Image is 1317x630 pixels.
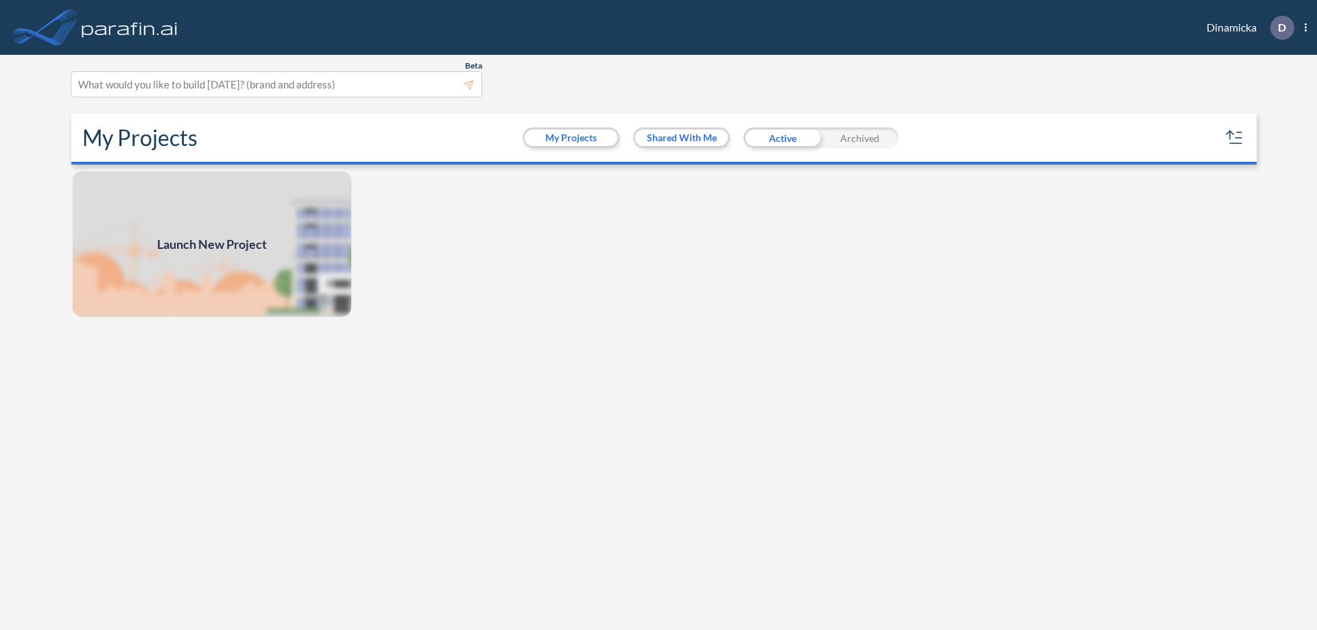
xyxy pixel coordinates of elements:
[1278,21,1286,34] p: D
[1224,127,1246,149] button: sort
[71,170,353,318] img: add
[1186,16,1307,40] div: Dinamicka
[79,14,180,41] img: logo
[525,130,617,146] button: My Projects
[744,128,821,148] div: Active
[821,128,899,148] div: Archived
[157,235,267,254] span: Launch New Project
[465,60,482,71] span: Beta
[71,170,353,318] a: Launch New Project
[82,125,198,151] h2: My Projects
[635,130,728,146] button: Shared With Me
